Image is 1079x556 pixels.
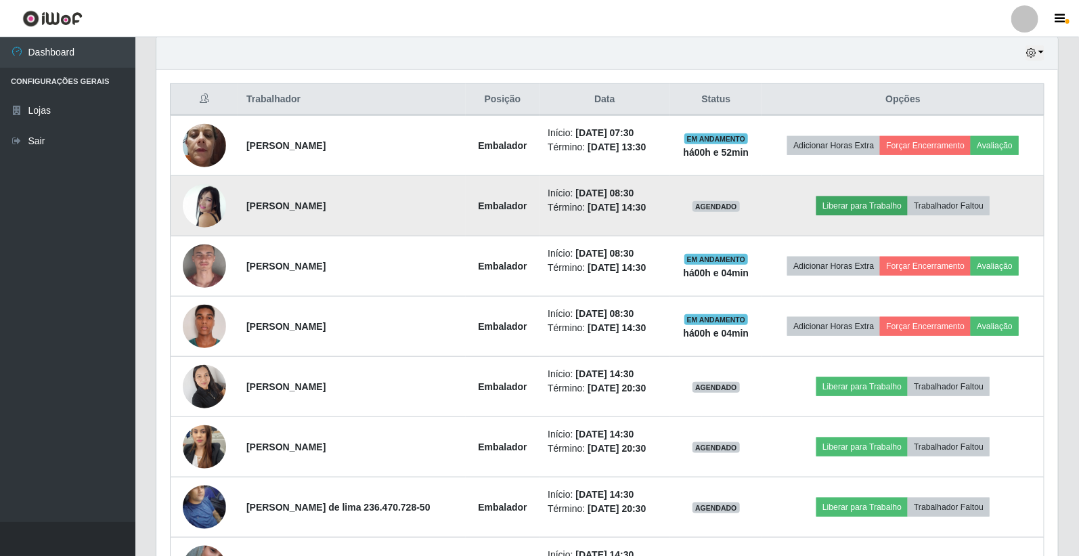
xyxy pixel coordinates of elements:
[246,381,326,392] strong: [PERSON_NAME]
[548,381,661,395] li: Término:
[575,489,634,500] time: [DATE] 14:30
[908,498,990,517] button: Trabalhador Faltou
[548,261,661,275] li: Término:
[684,254,749,265] span: EM ANDAMENTO
[588,262,646,273] time: [DATE] 14:30
[787,317,880,336] button: Adicionar Horas Extra
[588,503,646,514] time: [DATE] 20:30
[548,442,661,456] li: Término:
[22,10,83,27] img: CoreUI Logo
[246,321,326,332] strong: [PERSON_NAME]
[539,84,669,116] th: Data
[692,382,740,393] span: AGENDADO
[908,437,990,456] button: Trabalhador Faltou
[548,321,661,335] li: Término:
[548,126,661,140] li: Início:
[548,186,661,200] li: Início:
[816,437,908,456] button: Liberar para Trabalho
[246,502,431,513] strong: [PERSON_NAME] de lima 236.470.728-50
[246,140,326,151] strong: [PERSON_NAME]
[246,200,326,211] strong: [PERSON_NAME]
[575,429,634,440] time: [DATE] 14:30
[238,84,466,116] th: Trabalhador
[548,367,661,381] li: Início:
[548,307,661,321] li: Início:
[908,377,990,396] button: Trabalhador Faltou
[183,469,226,546] img: 1743639457269.jpeg
[478,261,527,272] strong: Embalador
[684,133,749,144] span: EM ANDAMENTO
[183,175,226,237] img: 1738196339496.jpeg
[575,368,634,379] time: [DATE] 14:30
[246,261,326,272] strong: [PERSON_NAME]
[548,488,661,502] li: Início:
[816,377,908,396] button: Liberar para Trabalho
[478,140,527,151] strong: Embalador
[692,442,740,453] span: AGENDADO
[183,116,226,174] img: 1674076279128.jpeg
[787,136,880,155] button: Adicionar Horas Extra
[478,502,527,513] strong: Embalador
[816,196,908,215] button: Liberar para Trabalho
[880,136,971,155] button: Forçar Encerramento
[880,317,971,336] button: Forçar Encerramento
[548,427,661,442] li: Início:
[183,221,226,311] img: 1750082443540.jpeg
[478,442,527,452] strong: Embalador
[575,127,634,138] time: [DATE] 07:30
[684,147,749,158] strong: há 00 h e 52 min
[183,408,226,486] img: 1724785925526.jpeg
[692,502,740,513] span: AGENDADO
[692,201,740,212] span: AGENDADO
[880,257,971,276] button: Forçar Encerramento
[816,498,908,517] button: Liberar para Trabalho
[588,383,646,393] time: [DATE] 20:30
[548,200,661,215] li: Término:
[183,358,226,415] img: 1722007663957.jpeg
[548,502,661,516] li: Término:
[548,247,661,261] li: Início:
[762,84,1044,116] th: Opções
[478,321,527,332] strong: Embalador
[478,200,527,211] strong: Embalador
[787,257,880,276] button: Adicionar Horas Extra
[588,142,646,152] time: [DATE] 13:30
[588,202,646,213] time: [DATE] 14:30
[548,140,661,154] li: Término:
[908,196,990,215] button: Trabalhador Faltou
[971,257,1019,276] button: Avaliação
[575,188,634,198] time: [DATE] 08:30
[971,317,1019,336] button: Avaliação
[183,297,226,355] img: 1751767387736.jpeg
[246,442,326,452] strong: [PERSON_NAME]
[466,84,539,116] th: Posição
[684,328,749,339] strong: há 00 h e 04 min
[684,268,749,278] strong: há 00 h e 04 min
[478,381,527,392] strong: Embalador
[588,443,646,454] time: [DATE] 20:30
[971,136,1019,155] button: Avaliação
[588,322,646,333] time: [DATE] 14:30
[575,308,634,319] time: [DATE] 08:30
[684,314,749,325] span: EM ANDAMENTO
[575,248,634,259] time: [DATE] 08:30
[669,84,762,116] th: Status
